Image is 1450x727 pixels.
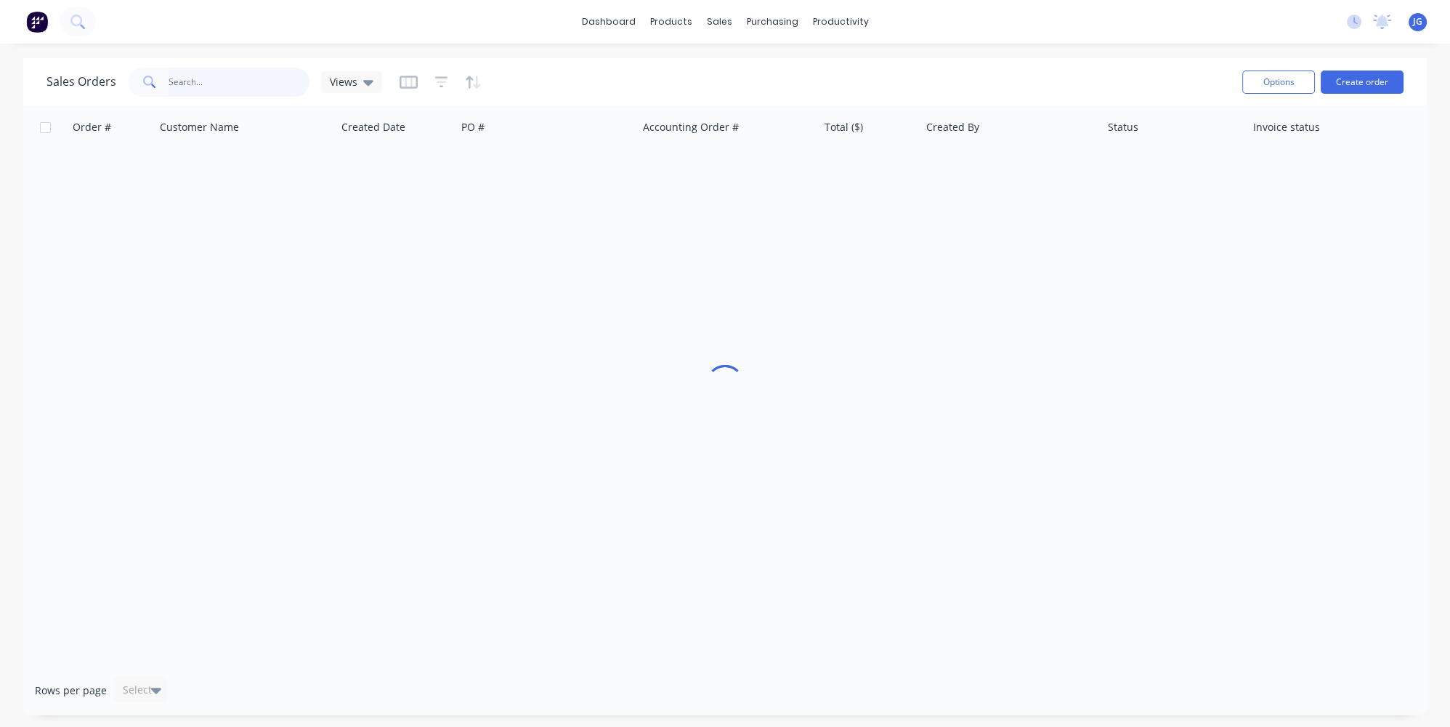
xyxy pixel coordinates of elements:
div: Invoice status [1253,120,1320,134]
div: Status [1108,120,1138,134]
a: dashboard [575,11,643,33]
input: Search... [169,68,310,97]
div: PO # [461,120,485,134]
h1: Sales Orders [46,75,116,89]
div: Customer Name [160,120,239,134]
div: sales [700,11,740,33]
div: Select... [123,683,161,697]
div: Created Date [341,120,405,134]
span: Views [330,74,357,89]
span: JG [1413,15,1422,28]
span: Rows per page [35,683,107,698]
div: Total ($) [825,120,863,134]
div: Order # [73,120,111,134]
div: purchasing [740,11,806,33]
div: Created By [926,120,979,134]
div: productivity [806,11,876,33]
div: Accounting Order # [643,120,739,134]
button: Create order [1321,71,1404,94]
button: Options [1242,71,1315,94]
img: Factory [26,11,48,33]
div: products [643,11,700,33]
